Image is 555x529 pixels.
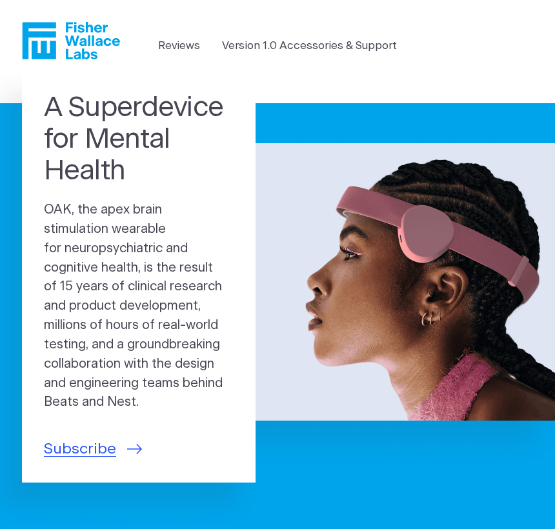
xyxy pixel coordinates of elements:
p: OAK, the apex brain stimulation wearable for neuropsychiatric and cognitive health, is the result... [44,201,234,412]
span: Subscribe [44,438,116,461]
a: Reviews [158,37,200,54]
h1: A Superdevice for Mental Health [44,92,234,188]
a: Version 1.0 Accessories & Support [222,37,397,54]
a: Subscribe [44,438,142,461]
a: Fisher Wallace [22,22,120,59]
